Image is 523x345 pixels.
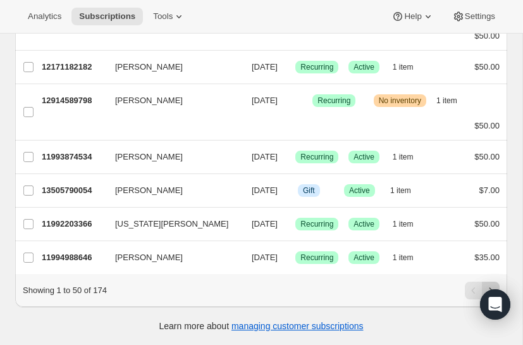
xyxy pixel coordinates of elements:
button: Analytics [20,8,69,25]
p: Learn more about [159,320,364,332]
p: Showing 1 to 50 of 174 [23,284,107,297]
span: $50.00 [474,152,500,161]
span: Help [404,11,421,22]
p: 12171182182 [42,61,105,73]
button: Subscriptions [71,8,143,25]
span: [DATE] [252,253,278,262]
p: 11993874534 [42,151,105,163]
span: Active [349,185,370,196]
button: 1 item [393,249,428,267]
span: No inventory [379,96,421,106]
button: 1 item [393,148,428,166]
button: 1 item [393,58,428,76]
div: 11992203366[US_STATE][PERSON_NAME][DATE]SuccessRecurringSuccessActive1 item$50.00 [42,215,500,233]
span: [DATE] [252,152,278,161]
div: 12914589798[PERSON_NAME][DATE]SuccessRecurringWarningNo inventory1 item$50.00 [42,92,500,132]
button: Help [384,8,441,25]
span: Recurring [300,62,333,72]
p: 11992203366 [42,218,105,230]
span: [PERSON_NAME] [115,61,183,73]
span: [PERSON_NAME] [115,151,183,163]
span: Active [354,253,374,263]
span: Recurring [300,253,333,263]
button: [US_STATE][PERSON_NAME] [108,214,234,234]
span: Recurring [300,219,333,229]
button: 1 item [390,182,425,199]
span: 1 item [393,152,414,162]
button: 1 item [393,215,428,233]
a: managing customer subscriptions [231,321,364,331]
span: [DATE] [252,185,278,195]
span: [DATE] [252,219,278,229]
span: [US_STATE][PERSON_NAME] [115,218,228,230]
button: Next [482,282,500,299]
p: 13505790054 [42,184,105,197]
div: 12171182182[PERSON_NAME][DATE]SuccessRecurringSuccessActive1 item$50.00 [42,58,500,76]
span: [PERSON_NAME] [115,184,183,197]
span: $7.00 [479,185,500,195]
span: 1 item [393,253,414,263]
button: [PERSON_NAME] [108,57,234,77]
div: Open Intercom Messenger [480,289,510,320]
nav: Pagination [465,282,500,299]
p: 12914589798 [42,94,105,107]
button: [PERSON_NAME] [108,180,234,201]
span: Recurring [300,152,333,162]
span: $35.00 [474,253,500,262]
button: [PERSON_NAME] [108,147,234,167]
span: 1 item [393,62,414,72]
span: $50.00 [474,219,500,229]
span: Subscriptions [79,11,135,22]
button: [PERSON_NAME] [108,91,234,111]
div: 13505790054[PERSON_NAME][DATE]InfoGiftSuccessActive1 item$7.00 [42,182,500,199]
button: 1 item [436,92,471,110]
span: Active [354,219,374,229]
button: [PERSON_NAME] [108,248,234,268]
span: Recurring [317,96,350,106]
button: Settings [445,8,503,25]
span: [DATE] [252,62,278,72]
span: Analytics [28,11,61,22]
span: Active [354,62,374,72]
span: Active [354,152,374,162]
p: 11994988646 [42,251,105,264]
span: Settings [465,11,495,22]
span: $50.00 [474,31,500,41]
div: 11993874534[PERSON_NAME][DATE]SuccessRecurringSuccessActive1 item$50.00 [42,148,500,166]
span: 1 item [390,185,411,196]
span: Gift [303,185,315,196]
span: [PERSON_NAME] [115,251,183,264]
div: 11994988646[PERSON_NAME][DATE]SuccessRecurringSuccessActive1 item$35.00 [42,249,500,267]
span: [PERSON_NAME] [115,94,183,107]
span: $50.00 [474,62,500,72]
button: Tools [145,8,193,25]
span: Tools [153,11,173,22]
span: $50.00 [474,121,500,130]
span: 1 item [393,219,414,229]
span: 1 item [436,96,457,106]
span: [DATE] [252,96,278,105]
